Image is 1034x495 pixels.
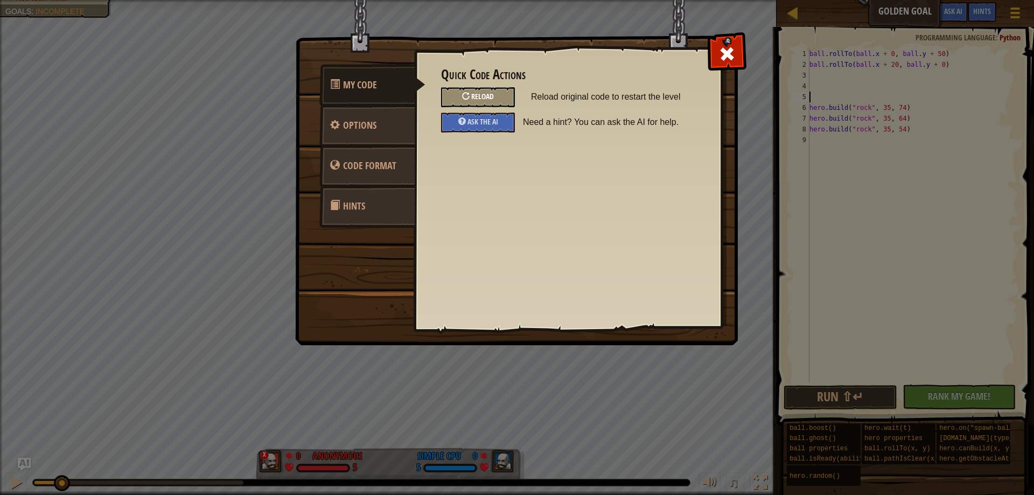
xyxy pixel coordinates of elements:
span: Hints [343,199,365,213]
span: Need a hint? You can ask the AI for help. [523,113,703,132]
span: Ask the AI [467,116,498,127]
div: Ask the AI [441,113,515,133]
div: Reload original code to restart the level [441,87,515,107]
h3: Quick Code Actions [441,67,695,82]
span: game_menu.change_language_caption [343,159,396,172]
span: Reload [471,91,494,101]
a: My Code [319,64,425,106]
a: Code Format [319,145,415,187]
span: Reload original code to restart the level [531,87,695,107]
span: Configure settings [343,118,376,132]
a: Options [319,104,415,147]
span: Quick Code Actions [343,78,377,92]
